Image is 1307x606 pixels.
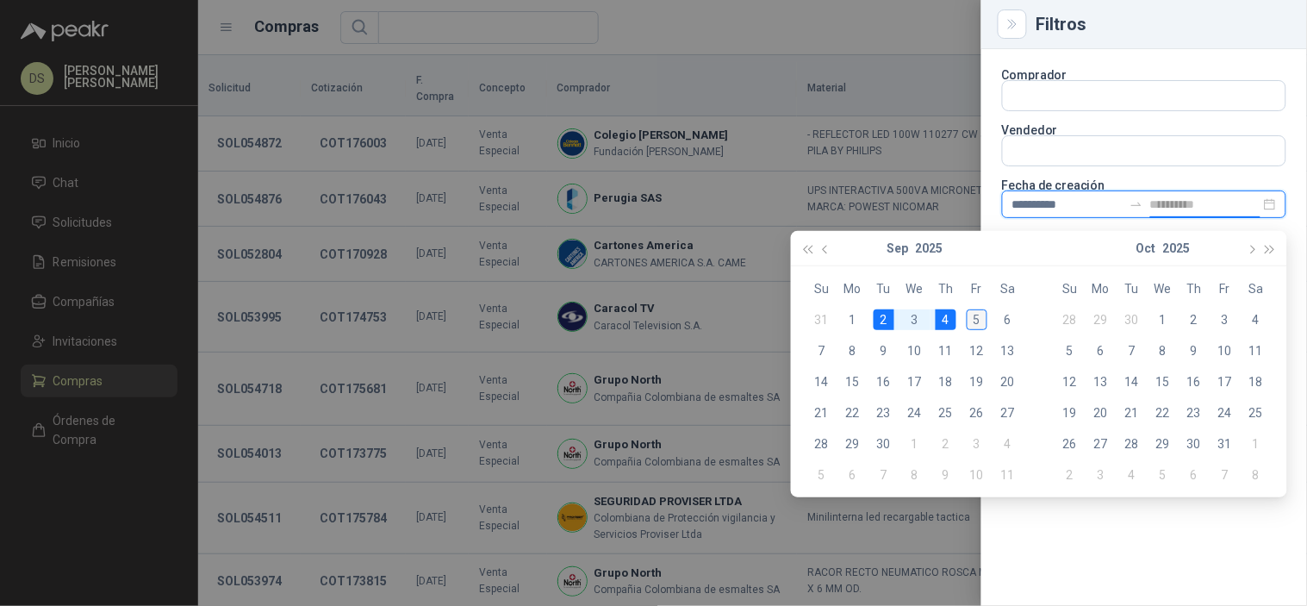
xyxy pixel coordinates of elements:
td: 2025-09-11 [930,335,962,366]
div: 29 [1091,309,1111,330]
div: 31 [812,309,832,330]
td: 2025-10-28 [1117,428,1148,459]
th: We [899,273,930,304]
td: 2025-09-07 [806,335,837,366]
span: to [1130,197,1143,211]
td: 2025-10-03 [1210,304,1241,335]
td: 2025-09-26 [962,397,993,428]
div: 8 [1246,465,1267,485]
td: 2025-10-15 [1148,366,1179,397]
td: 2025-10-06 [1086,335,1117,366]
div: 5 [1060,340,1080,361]
div: 5 [967,309,987,330]
button: Sep [887,231,908,266]
div: 9 [874,340,894,361]
div: Filtros [1036,16,1286,33]
div: 7 [1122,340,1142,361]
div: 21 [1122,403,1142,423]
th: We [1148,273,1179,304]
td: 2025-09-30 [1117,304,1148,335]
th: Fr [1210,273,1241,304]
td: 2025-10-23 [1179,397,1210,428]
div: 25 [936,403,956,423]
td: 2025-09-09 [868,335,899,366]
div: 29 [843,434,863,454]
div: 1 [843,309,863,330]
div: 16 [874,372,894,392]
td: 2025-09-21 [806,397,837,428]
div: 6 [843,465,863,485]
div: 14 [812,372,832,392]
td: 2025-11-06 [1179,459,1210,490]
td: 2025-09-20 [993,366,1024,397]
div: 30 [1122,309,1142,330]
div: 3 [1215,309,1235,330]
div: 8 [843,340,863,361]
td: 2025-09-18 [930,366,962,397]
td: 2025-09-14 [806,366,837,397]
td: 2025-10-10 [1210,335,1241,366]
td: 2025-11-07 [1210,459,1241,490]
td: 2025-10-27 [1086,428,1117,459]
div: 3 [905,309,925,330]
div: 17 [1215,372,1235,392]
td: 2025-10-12 [1055,366,1086,397]
td: 2025-10-21 [1117,397,1148,428]
div: 4 [1122,465,1142,485]
td: 2025-11-05 [1148,459,1179,490]
div: 23 [1184,403,1204,423]
th: Mo [837,273,868,304]
td: 2025-10-08 [1148,335,1179,366]
div: 31 [1215,434,1235,454]
td: 2025-09-05 [962,304,993,335]
div: 11 [1246,340,1267,361]
td: 2025-09-22 [837,397,868,428]
div: 2 [936,434,956,454]
td: 2025-09-10 [899,335,930,366]
div: 25 [1246,403,1267,423]
td: 2025-09-23 [868,397,899,428]
td: 2025-10-17 [1210,366,1241,397]
td: 2025-10-11 [1241,335,1272,366]
td: 2025-09-08 [837,335,868,366]
div: 24 [1215,403,1235,423]
div: 9 [1184,340,1204,361]
td: 2025-10-04 [993,428,1024,459]
td: 2025-09-17 [899,366,930,397]
div: 30 [1184,434,1204,454]
div: 13 [998,340,1018,361]
td: 2025-09-03 [899,304,930,335]
td: 2025-10-01 [1148,304,1179,335]
div: 30 [874,434,894,454]
td: 2025-10-30 [1179,428,1210,459]
div: 15 [1153,372,1173,392]
td: 2025-09-19 [962,366,993,397]
td: 2025-09-29 [1086,304,1117,335]
div: 17 [905,372,925,392]
td: 2025-09-15 [837,366,868,397]
th: Th [1179,273,1210,304]
div: 22 [843,403,863,423]
div: 23 [874,403,894,423]
div: 10 [1215,340,1235,361]
div: 19 [967,372,987,392]
div: 11 [936,340,956,361]
td: 2025-11-08 [1241,459,1272,490]
div: 24 [905,403,925,423]
div: 14 [1122,372,1142,392]
div: 4 [936,309,956,330]
div: 4 [998,434,1018,454]
div: 8 [905,465,925,485]
td: 2025-11-01 [1241,428,1272,459]
th: Sa [993,273,1024,304]
th: Su [1055,273,1086,304]
div: 28 [812,434,832,454]
div: 18 [936,372,956,392]
td: 2025-09-02 [868,304,899,335]
div: 2 [874,309,894,330]
button: Oct [1136,231,1155,266]
td: 2025-09-25 [930,397,962,428]
div: 2 [1060,465,1080,485]
div: 10 [905,340,925,361]
td: 2025-10-16 [1179,366,1210,397]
